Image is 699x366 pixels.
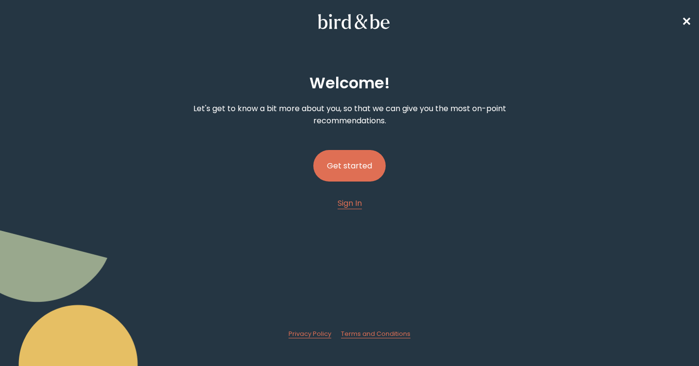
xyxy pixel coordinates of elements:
[309,71,390,95] h2: Welcome !
[313,150,386,182] button: Get started
[313,134,386,197] a: Get started
[338,197,362,209] a: Sign In
[183,102,517,127] p: Let's get to know a bit more about you, so that we can give you the most on-point recommendations.
[682,14,691,30] span: ✕
[682,13,691,30] a: ✕
[341,330,410,338] a: Terms and Conditions
[650,320,689,356] iframe: Gorgias live chat messenger
[338,198,362,209] span: Sign In
[289,330,331,338] a: Privacy Policy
